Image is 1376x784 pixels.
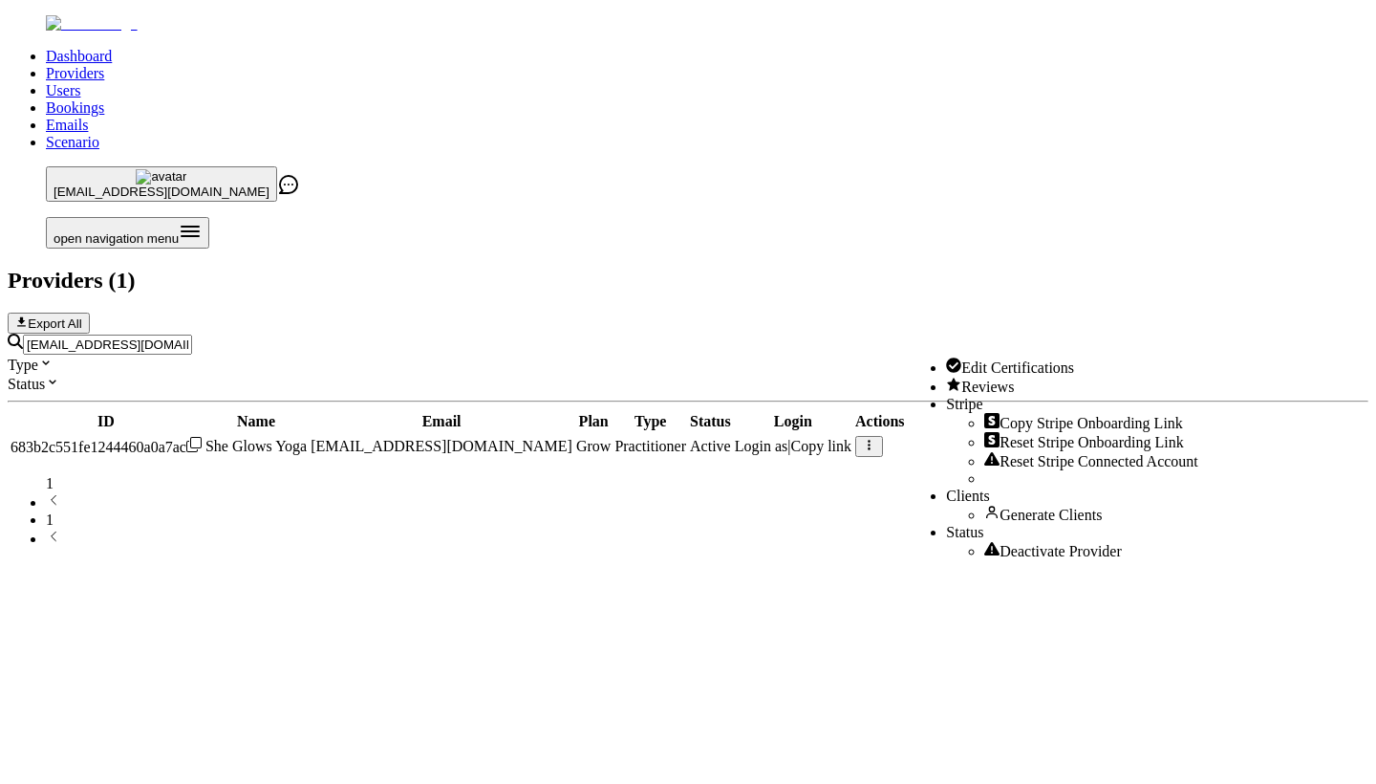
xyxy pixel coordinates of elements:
[8,313,90,334] button: Export All
[790,438,851,454] span: Copy link
[8,374,1368,393] div: Status
[46,217,209,249] button: Open menu
[8,475,1368,548] nav: pagination navigation
[11,437,202,456] div: Click to copy
[54,185,269,199] span: [EMAIL_ADDRESS][DOMAIN_NAME]
[961,359,1074,376] span: Edit Certifications
[10,412,203,431] th: ID
[576,438,611,454] span: Grow
[46,99,104,116] a: Bookings
[689,412,732,431] th: Status
[735,438,851,455] div: |
[8,355,1368,374] div: Type
[46,48,112,64] a: Dashboard
[1000,543,1122,559] span: Deactivate Provider
[54,231,179,246] span: open navigation menu
[575,412,612,431] th: Plan
[614,438,686,454] span: validated
[311,438,572,454] span: [EMAIL_ADDRESS][DOMAIN_NAME]
[1000,507,1102,523] span: Generate Clients
[23,335,192,355] input: Search by email or name
[961,379,1014,395] span: Reviews
[46,65,104,81] a: Providers
[854,412,906,431] th: Actions
[136,169,186,185] img: avatar
[735,438,788,454] span: Login as
[310,412,573,431] th: Email
[205,438,307,454] span: She Glows Yoga
[204,412,308,431] th: Name
[946,396,982,412] span: Stripe
[946,524,983,540] span: Status
[46,117,88,133] a: Emails
[46,529,1368,548] li: next page button
[46,134,99,150] a: Scenario
[46,492,1368,512] li: previous page button
[690,438,731,455] div: Active
[8,268,1368,294] h2: Providers ( 1 )
[46,475,54,491] span: 1
[46,82,80,98] a: Users
[1000,434,1183,450] span: Reset Stripe Onboarding Link
[1000,453,1198,469] span: Reset Stripe Connected Account
[46,512,1368,529] li: pagination item 1 active
[734,412,852,431] th: Login
[46,15,138,33] img: Fluum Logo
[613,412,687,431] th: Type
[1000,415,1183,431] span: Copy Stripe Onboarding Link
[946,488,989,504] span: Clients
